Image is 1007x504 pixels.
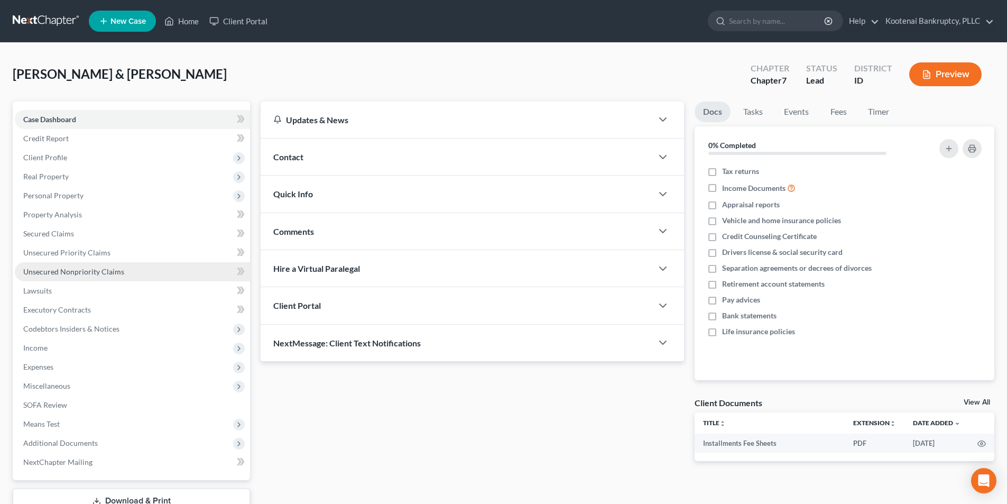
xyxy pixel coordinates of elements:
div: Chapter [751,75,789,87]
span: Client Profile [23,153,67,162]
input: Search by name... [729,11,826,31]
span: Unsecured Priority Claims [23,248,110,257]
a: Timer [860,102,898,122]
span: Credit Report [23,134,69,143]
span: Separation agreements or decrees of divorces [722,263,872,273]
a: Case Dashboard [15,110,250,129]
span: Property Analysis [23,210,82,219]
a: Home [159,12,204,31]
a: Lawsuits [15,281,250,300]
div: Status [806,62,837,75]
a: Titleunfold_more [703,419,726,427]
a: Client Portal [204,12,273,31]
div: Updates & News [273,114,640,125]
span: Appraisal reports [722,199,780,210]
div: Lead [806,75,837,87]
span: Lawsuits [23,286,52,295]
span: NextMessage: Client Text Notifications [273,338,421,348]
a: Docs [695,102,731,122]
span: SOFA Review [23,400,67,409]
span: Tax returns [722,166,759,177]
div: District [854,62,892,75]
span: Additional Documents [23,438,98,447]
span: Miscellaneous [23,381,70,390]
a: Tasks [735,102,771,122]
span: Vehicle and home insurance policies [722,215,841,226]
span: Real Property [23,172,69,181]
a: Date Added expand_more [913,419,960,427]
span: Contact [273,152,303,162]
a: SOFA Review [15,396,250,415]
a: Property Analysis [15,205,250,224]
span: Quick Info [273,189,313,199]
span: New Case [110,17,146,25]
a: NextChapter Mailing [15,453,250,472]
button: Preview [909,62,982,86]
div: Client Documents [695,397,762,408]
span: [PERSON_NAME] & [PERSON_NAME] [13,66,227,81]
span: Life insurance policies [722,326,795,337]
a: Kootenai Bankruptcy, PLLC [880,12,994,31]
span: Retirement account statements [722,279,825,289]
strong: 0% Completed [708,141,756,150]
span: Secured Claims [23,229,74,238]
span: Comments [273,226,314,236]
span: NextChapter Mailing [23,457,93,466]
a: Extensionunfold_more [853,419,896,427]
a: Unsecured Nonpriority Claims [15,262,250,281]
span: Bank statements [722,310,777,321]
span: Drivers license & social security card [722,247,843,258]
td: PDF [845,434,904,453]
span: Client Portal [273,300,321,310]
a: Executory Contracts [15,300,250,319]
a: Fees [821,102,855,122]
span: Personal Property [23,191,84,200]
td: Installments Fee Sheets [695,434,845,453]
div: ID [854,75,892,87]
span: Unsecured Nonpriority Claims [23,267,124,276]
div: Open Intercom Messenger [971,468,996,493]
a: View All [964,399,990,406]
i: unfold_more [890,420,896,427]
a: Events [775,102,817,122]
span: Income Documents [722,183,786,194]
span: Expenses [23,362,53,371]
a: Credit Report [15,129,250,148]
span: Codebtors Insiders & Notices [23,324,119,333]
span: Hire a Virtual Paralegal [273,263,360,273]
span: Credit Counseling Certificate [722,231,817,242]
i: expand_more [954,420,960,427]
div: Chapter [751,62,789,75]
span: Means Test [23,419,60,428]
a: Secured Claims [15,224,250,243]
span: 7 [782,75,787,85]
a: Unsecured Priority Claims [15,243,250,262]
td: [DATE] [904,434,969,453]
i: unfold_more [719,420,726,427]
span: Pay advices [722,295,760,305]
span: Executory Contracts [23,305,91,314]
a: Help [844,12,879,31]
span: Income [23,343,48,352]
span: Case Dashboard [23,115,76,124]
